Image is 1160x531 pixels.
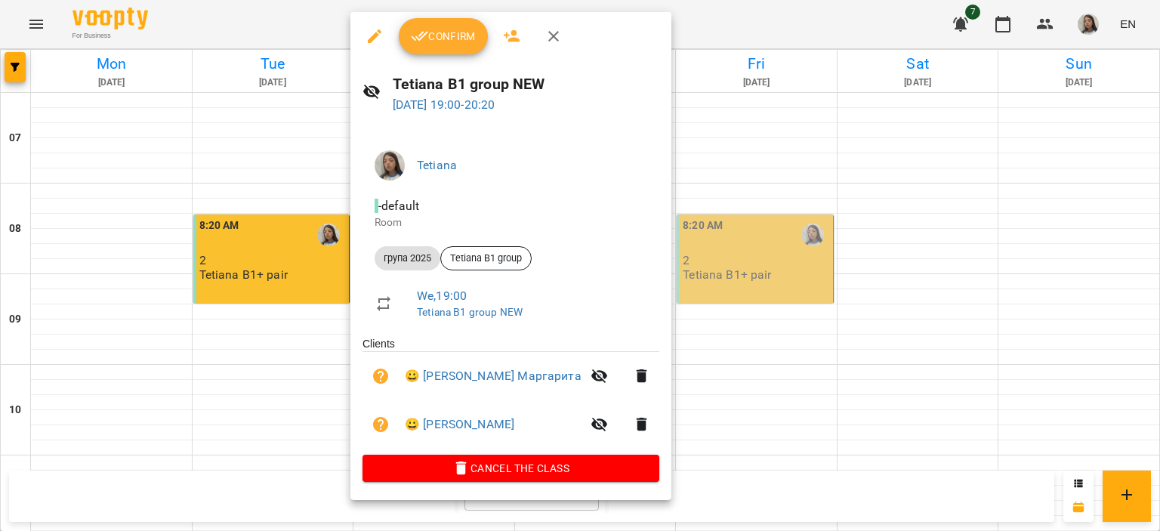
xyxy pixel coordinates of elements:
p: Room [375,215,647,230]
ul: Clients [362,336,659,454]
img: 8562b237ea367f17c5f9591cc48de4ba.jpg [375,150,405,181]
span: - default [375,199,422,213]
h6: Tetiana B1 group NEW [393,73,660,96]
button: Unpaid. Bill the attendance? [362,406,399,443]
button: Confirm [399,18,488,54]
span: Cancel the class [375,459,647,477]
a: Tetiana [417,158,457,172]
a: We , 19:00 [417,289,467,303]
button: Unpaid. Bill the attendance? [362,358,399,394]
span: Confirm [411,27,476,45]
a: 😀 [PERSON_NAME] Маргарита [405,367,582,385]
span: Tetiana B1 group [441,252,531,265]
a: [DATE] 19:00-20:20 [393,97,495,112]
div: Tetiana B1 group [440,246,532,270]
a: Tetiana B1 group NEW [417,306,523,318]
button: Cancel the class [362,455,659,482]
a: 😀 [PERSON_NAME] [405,415,514,434]
span: група 2025 [375,252,440,265]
